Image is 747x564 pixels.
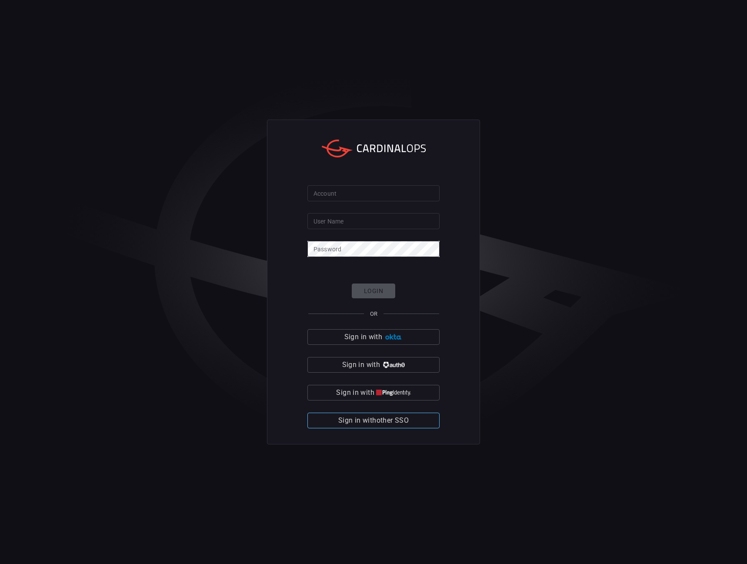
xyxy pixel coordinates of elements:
[342,359,380,371] span: Sign in with
[307,385,440,400] button: Sign in with
[307,185,440,201] input: Type your account
[338,414,409,427] span: Sign in with other SSO
[382,362,405,368] img: vP8Hhh4KuCH8AavWKdZY7RZgAAAAASUVORK5CYII=
[307,213,440,229] input: Type your user name
[307,357,440,373] button: Sign in with
[344,331,382,343] span: Sign in with
[370,310,377,317] span: OR
[307,329,440,345] button: Sign in with
[307,413,440,428] button: Sign in withother SSO
[384,334,403,340] img: Ad5vKXme8s1CQAAAABJRU5ErkJggg==
[376,390,411,396] img: quu4iresuhQAAAABJRU5ErkJggg==
[336,387,374,399] span: Sign in with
